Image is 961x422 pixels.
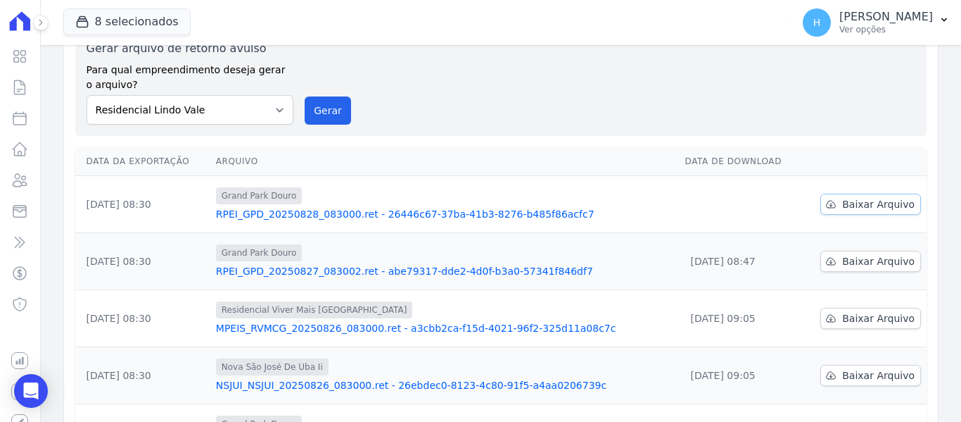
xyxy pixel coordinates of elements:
td: [DATE] 08:30 [75,290,210,347]
a: Baixar Arquivo [820,194,921,215]
td: [DATE] 08:30 [75,347,210,404]
button: H [PERSON_NAME] Ver opções [791,3,961,42]
td: [DATE] 08:30 [75,176,210,233]
span: Nova São José De Uba Ii [216,359,329,376]
a: Baixar Arquivo [820,308,921,329]
div: Open Intercom Messenger [14,374,48,408]
td: [DATE] 08:30 [75,233,210,290]
span: Baixar Arquivo [842,197,915,211]
td: [DATE] 09:05 [680,347,801,404]
p: [PERSON_NAME] [839,10,933,24]
th: Arquivo [210,147,680,176]
span: Baixar Arquivo [842,254,915,268]
span: Grand Park Douro [216,187,303,204]
label: Para qual empreendimento deseja gerar o arquivo? [87,57,294,92]
td: [DATE] 08:47 [680,233,801,290]
a: NSJUI_NSJUI_20250826_083000.ret - 26ebdec0-8123-4c80-91f5-a4aa0206739c [216,378,674,392]
span: H [813,18,821,27]
a: Baixar Arquivo [820,251,921,272]
a: MPEIS_RVMCG_20250826_083000.ret - a3cbb2ca-f15d-4021-96f2-325d11a08c7c [216,321,674,335]
button: 8 selecionados [63,8,191,35]
a: Baixar Arquivo [820,365,921,386]
span: Grand Park Douro [216,244,303,261]
th: Data da Exportação [75,147,210,176]
th: Data de Download [680,147,801,176]
button: Gerar [305,97,351,125]
p: Ver opções [839,24,933,35]
label: Gerar arquivo de retorno avulso [87,40,294,57]
span: Baixar Arquivo [842,368,915,383]
a: RPEI_GPD_20250827_083002.ret - abe79317-dde2-4d0f-b3a0-57341f846df7 [216,264,674,278]
a: RPEI_GPD_20250828_083000.ret - 26446c67-37ba-41b3-8276-b485f86acfc7 [216,207,674,221]
span: Residencial Viver Mais [GEOGRAPHIC_DATA] [216,302,413,318]
span: Baixar Arquivo [842,311,915,325]
td: [DATE] 09:05 [680,290,801,347]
